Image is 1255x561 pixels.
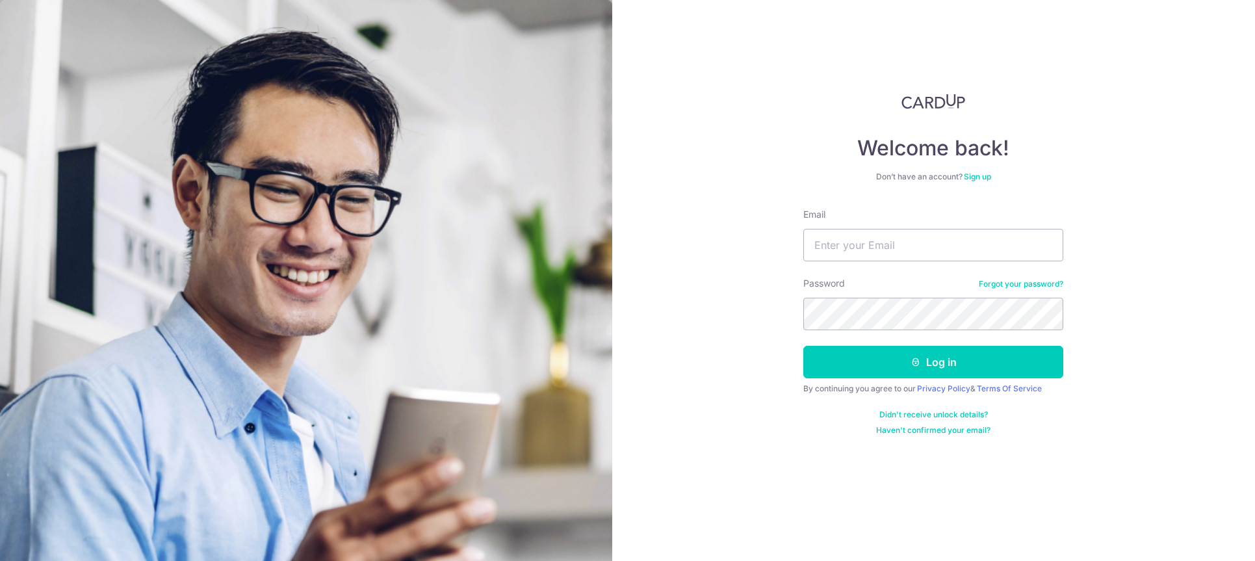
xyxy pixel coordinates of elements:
[979,279,1063,289] a: Forgot your password?
[964,172,991,181] a: Sign up
[803,229,1063,261] input: Enter your Email
[977,384,1042,393] a: Terms Of Service
[803,346,1063,378] button: Log in
[879,410,988,420] a: Didn't receive unlock details?
[803,208,825,221] label: Email
[803,384,1063,394] div: By continuing you agree to our &
[876,425,990,436] a: Haven't confirmed your email?
[803,135,1063,161] h4: Welcome back!
[917,384,970,393] a: Privacy Policy
[901,94,965,109] img: CardUp Logo
[803,172,1063,182] div: Don’t have an account?
[803,277,845,290] label: Password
